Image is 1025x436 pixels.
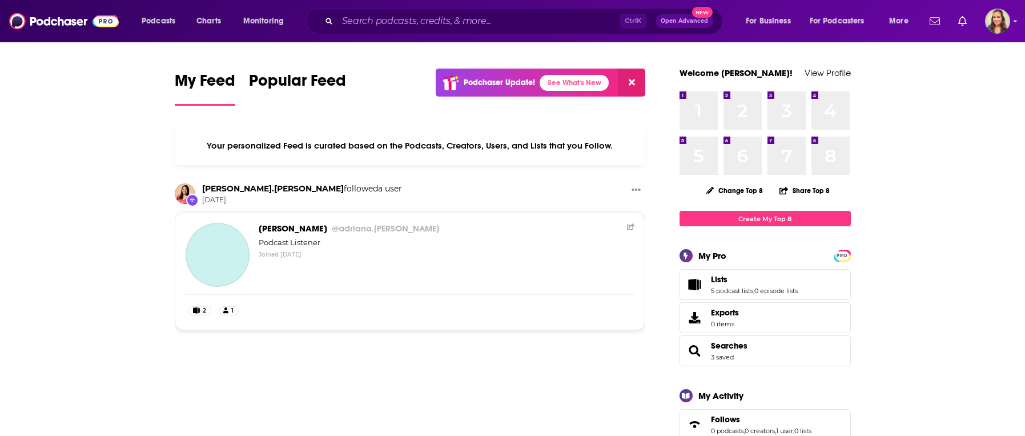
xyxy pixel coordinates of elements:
[925,11,944,31] a: Show notifications dropdown
[249,71,346,97] span: Popular Feed
[202,195,402,205] span: [DATE]
[175,71,235,97] span: My Feed
[259,237,635,249] div: Podcast Listener
[711,341,747,351] a: Searches
[711,427,743,435] a: 0 podcasts
[711,307,739,318] span: Exports
[189,12,228,30] a: Charts
[620,14,646,29] span: Ctrl K
[627,223,635,231] a: Share Button
[317,8,734,34] div: Search podcasts, credits, & more...
[692,7,713,18] span: New
[779,179,830,202] button: Share Top 8
[344,183,378,194] span: followed
[188,306,211,315] a: 2
[231,305,234,317] span: 1
[881,12,923,30] button: open menu
[661,18,708,24] span: Open Advanced
[656,14,713,28] button: Open AdvancedNew
[711,274,727,285] span: Lists
[259,223,439,234] span: [PERSON_NAME]
[754,287,798,295] a: 0 episode lists
[684,343,706,359] a: Searches
[9,10,119,32] img: Podchaser - Follow, Share and Rate Podcasts
[175,126,646,165] div: Your personalized Feed is curated based on the Podcasts, Creators, Users, and Lists that you Follow.
[259,251,635,258] div: Joined [DATE]
[186,223,250,287] a: Adriana Guzman
[202,183,402,194] h3: a user
[889,13,909,29] span: More
[684,277,706,293] a: Lists
[711,414,811,425] a: Follows
[700,183,770,198] button: Change Top 8
[743,427,745,435] span: ,
[259,223,439,234] a: Adriana Guzman
[186,194,199,206] div: New Follow
[218,306,239,315] a: 1
[711,414,740,425] span: Follows
[680,269,851,300] span: Lists
[680,67,793,78] a: Welcome [PERSON_NAME]!
[711,274,798,285] a: Lists
[985,9,1010,34] span: Logged in as adriana.guzman
[711,320,739,328] span: 0 items
[954,11,971,31] a: Show notifications dropdown
[793,427,794,435] span: ,
[776,427,793,435] a: 1 user
[249,71,346,106] a: Popular Feed
[684,417,706,433] a: Follows
[835,251,849,259] a: PRO
[698,250,726,261] div: My Pro
[711,287,753,295] a: 5 podcast lists
[196,13,221,29] span: Charts
[711,353,734,361] a: 3 saved
[464,78,535,87] p: Podchaser Update!
[698,390,743,401] div: My Activity
[235,12,299,30] button: open menu
[175,71,235,106] a: My Feed
[684,310,706,326] span: Exports
[794,427,811,435] a: 0 lists
[835,251,849,260] span: PRO
[243,13,284,29] span: Monitoring
[746,13,791,29] span: For Business
[337,12,620,30] input: Search podcasts, credits, & more...
[627,183,645,198] button: Show More Button
[203,305,206,317] span: 2
[753,287,754,295] span: ,
[738,12,805,30] button: open menu
[985,9,1010,34] button: Show profile menu
[175,183,195,204] img: michelle.weinfurt
[142,13,175,29] span: Podcasts
[332,223,439,234] span: @adriana.[PERSON_NAME]
[680,211,851,226] a: Create My Top 8
[985,9,1010,34] img: User Profile
[202,183,344,194] a: michelle.weinfurt
[134,12,190,30] button: open menu
[680,335,851,366] span: Searches
[540,75,609,91] a: See What's New
[680,302,851,333] a: Exports
[745,427,775,435] a: 0 creators
[775,427,776,435] span: ,
[810,13,865,29] span: For Podcasters
[805,67,851,78] a: View Profile
[802,12,881,30] button: open menu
